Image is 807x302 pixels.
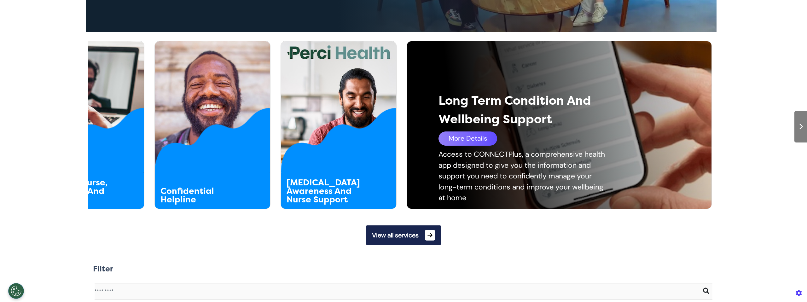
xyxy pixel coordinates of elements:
div: More Details [438,131,497,146]
div: [MEDICAL_DATA] Awareness And Nurse Support [287,178,367,204]
div: Long Term Condition And Wellbeing Support [438,91,651,128]
div: Access to CONNECTPlus, a comprehensive health app designed to give you the information and suppor... [438,149,609,203]
div: Confidential Helpline [160,187,241,204]
h2: Filter [93,264,113,274]
button: Open Preferences [8,283,24,299]
button: View all services [366,225,441,245]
